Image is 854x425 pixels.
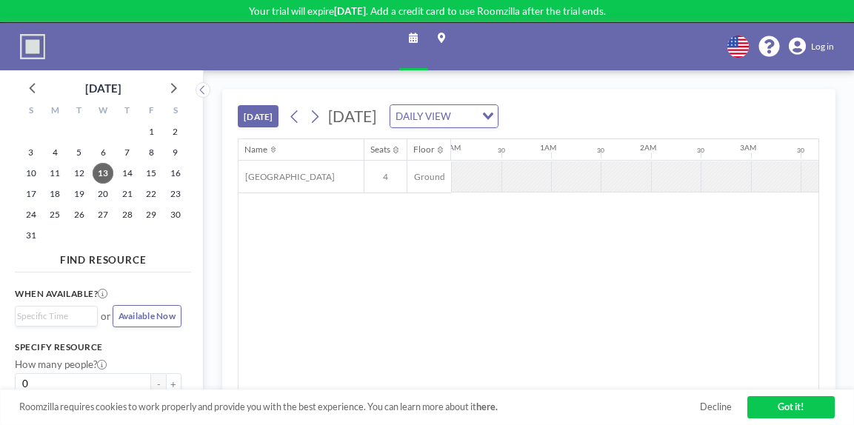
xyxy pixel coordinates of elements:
[328,107,376,125] span: [DATE]
[244,144,267,155] div: Name
[117,184,138,204] span: Thursday, August 21, 2025
[141,184,161,204] span: Friday, August 22, 2025
[15,358,107,371] label: How many people?
[597,147,604,155] div: 30
[740,143,756,153] div: 3AM
[455,108,473,124] input: Search for option
[165,121,186,142] span: Saturday, August 2, 2025
[69,142,90,163] span: Tuesday, August 5, 2025
[20,34,45,59] img: organization-logo
[747,396,835,418] a: Got it!
[69,184,90,204] span: Tuesday, August 19, 2025
[115,102,139,121] div: T
[85,78,121,98] div: [DATE]
[498,147,505,155] div: 30
[540,143,556,153] div: 1AM
[44,163,65,184] span: Monday, August 11, 2025
[101,310,110,323] span: or
[21,163,41,184] span: Sunday, August 10, 2025
[165,142,186,163] span: Saturday, August 9, 2025
[141,121,161,142] span: Friday, August 1, 2025
[141,142,161,163] span: Friday, August 8, 2025
[117,204,138,225] span: Thursday, August 28, 2025
[697,147,704,155] div: 30
[117,142,138,163] span: Thursday, August 7, 2025
[44,204,65,225] span: Monday, August 25, 2025
[166,373,181,395] button: +
[393,108,454,124] span: DAILY VIEW
[390,105,498,127] div: Search for option
[117,163,138,184] span: Thursday, August 14, 2025
[21,184,41,204] span: Sunday, August 17, 2025
[21,142,41,163] span: Sunday, August 3, 2025
[165,163,186,184] span: Saturday, August 16, 2025
[407,172,451,183] span: Ground
[17,309,89,324] input: Search for option
[238,105,278,127] button: [DATE]
[238,172,334,183] span: [GEOGRAPHIC_DATA]
[15,342,181,353] h3: Specify resource
[165,204,186,225] span: Saturday, August 30, 2025
[113,305,181,327] button: Available Now
[640,143,656,153] div: 2AM
[16,307,97,327] div: Search for option
[69,163,90,184] span: Tuesday, August 12, 2025
[93,184,113,204] span: Wednesday, August 20, 2025
[413,144,435,155] div: Floor
[21,204,41,225] span: Sunday, August 24, 2025
[19,401,699,413] span: Roomzilla requires cookies to work properly and provide you with the best experience. You can lea...
[164,102,188,121] div: S
[334,5,366,17] b: [DATE]
[43,102,67,121] div: M
[141,163,161,184] span: Friday, August 15, 2025
[119,310,176,321] span: Available Now
[364,172,407,183] span: 4
[700,401,732,413] a: Decline
[151,373,166,395] button: -
[21,225,41,246] span: Sunday, August 31, 2025
[67,102,91,121] div: T
[15,250,191,267] h4: FIND RESOURCE
[370,144,390,155] div: Seats
[93,142,113,163] span: Wednesday, August 6, 2025
[44,184,65,204] span: Monday, August 18, 2025
[139,102,164,121] div: F
[44,142,65,163] span: Monday, August 4, 2025
[789,38,834,56] a: Log in
[69,204,90,225] span: Tuesday, August 26, 2025
[811,41,834,53] span: Log in
[797,147,804,155] div: 30
[165,184,186,204] span: Saturday, August 23, 2025
[93,204,113,225] span: Wednesday, August 27, 2025
[91,102,116,121] div: W
[476,401,498,412] a: here.
[93,163,113,184] span: Wednesday, August 13, 2025
[141,204,161,225] span: Friday, August 29, 2025
[19,102,43,121] div: S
